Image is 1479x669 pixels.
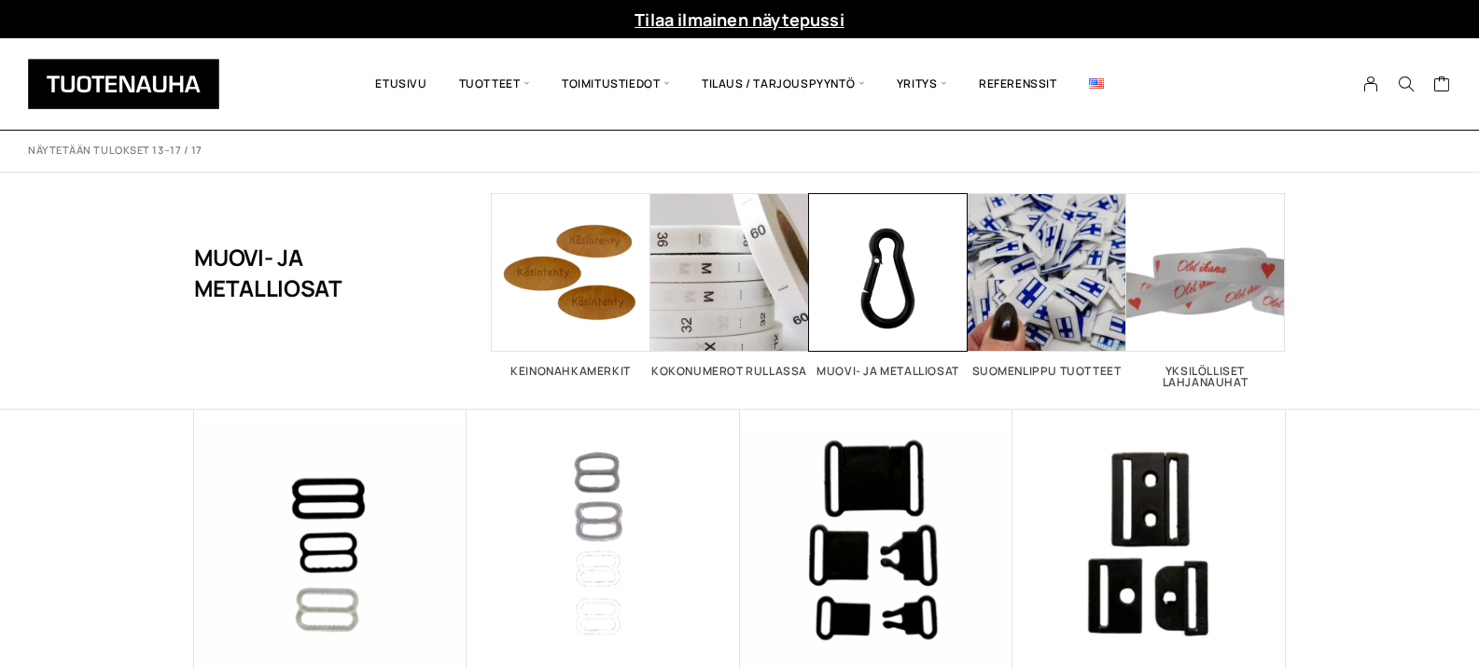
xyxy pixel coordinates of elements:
h2: Muovi- ja metalliosat [809,366,968,377]
span: Tuotteet [443,52,546,116]
span: Toimitustiedot [546,52,686,116]
h2: Keinonahkamerkit [492,366,650,377]
a: Visit product category Suomenlippu tuotteet [968,193,1126,377]
a: Cart [1433,75,1451,97]
span: Tilaus / Tarjouspyyntö [686,52,881,116]
h2: Yksilölliset lahjanauhat [1126,366,1285,388]
a: Visit product category Muovi- ja metalliosat [809,193,968,377]
a: Visit product category Kokonumerot rullassa [650,193,809,377]
h2: Kokonumerot rullassa [650,366,809,377]
a: Visit product category Keinonahkamerkit [492,193,650,377]
img: Tuotenauha Oy [28,59,219,109]
img: English [1089,78,1104,89]
span: Yritys [881,52,963,116]
p: Näytetään tulokset 13–17 / 17 [28,144,202,158]
a: My Account [1353,76,1389,92]
h2: Suomenlippu tuotteet [968,366,1126,377]
a: Tilaa ilmainen näytepussi [635,8,844,31]
h1: Muovi- ja metalliosat [194,193,398,352]
a: Referenssit [963,52,1073,116]
a: Etusivu [359,52,442,116]
button: Search [1388,76,1424,92]
a: Visit product category Yksilölliset lahjanauhat [1126,193,1285,388]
